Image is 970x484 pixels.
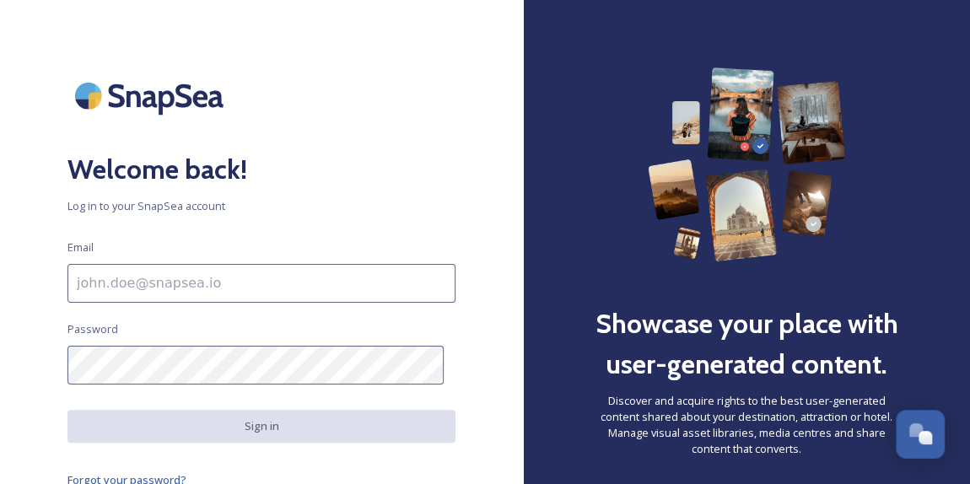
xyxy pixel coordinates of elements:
button: Sign in [67,410,455,443]
span: Email [67,239,94,255]
img: SnapSea Logo [67,67,236,124]
img: 63b42ca75bacad526042e722_Group%20154-p-800.png [648,67,845,261]
h2: Showcase your place with user-generated content. [590,304,903,385]
input: john.doe@snapsea.io [67,264,455,303]
span: Password [67,321,118,337]
span: Log in to your SnapSea account [67,198,455,214]
h2: Welcome back! [67,149,455,190]
button: Open Chat [896,410,945,459]
span: Discover and acquire rights to the best user-generated content shared about your destination, att... [590,393,903,458]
